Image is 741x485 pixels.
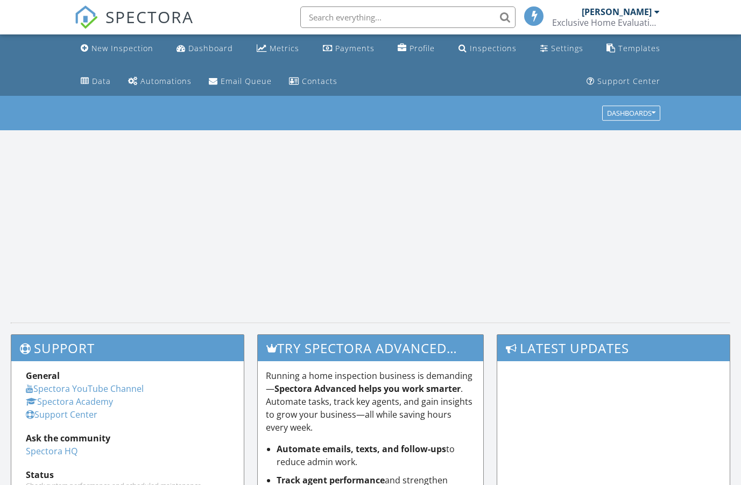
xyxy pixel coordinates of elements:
div: Data [92,76,111,86]
a: Metrics [252,39,304,59]
a: Settings [536,39,588,59]
input: Search everything... [300,6,516,28]
div: [PERSON_NAME] [582,6,652,17]
a: New Inspection [76,39,158,59]
strong: Automate emails, texts, and follow-ups [277,443,446,455]
div: Dashboards [607,110,655,117]
div: Status [26,468,229,481]
div: New Inspection [91,43,153,53]
a: Company Profile [393,39,439,59]
a: Spectora YouTube Channel [26,383,144,395]
a: Spectora Academy [26,396,113,407]
a: Spectora HQ [26,445,77,457]
div: Settings [551,43,583,53]
a: Templates [602,39,665,59]
a: Dashboard [172,39,237,59]
strong: Spectora Advanced helps you work smarter [274,383,461,395]
img: The Best Home Inspection Software - Spectora [74,5,98,29]
a: Support Center [26,409,97,420]
h3: Try spectora advanced [DATE] [258,335,484,361]
a: Data [76,72,115,92]
h3: Latest Updates [497,335,730,361]
div: Profile [410,43,435,53]
div: Contacts [302,76,337,86]
div: Email Queue [221,76,272,86]
a: SPECTORA [74,15,194,37]
div: Payments [335,43,375,53]
a: Payments [319,39,379,59]
a: Contacts [285,72,342,92]
strong: General [26,370,60,382]
a: Inspections [454,39,521,59]
div: Ask the community [26,432,229,445]
div: Templates [618,43,660,53]
div: Exclusive Home Evaluations & Inspections [552,17,660,28]
a: Email Queue [204,72,276,92]
div: Automations [140,76,192,86]
h3: Support [11,335,244,361]
div: Inspections [470,43,517,53]
p: Running a home inspection business is demanding— . Automate tasks, track key agents, and gain ins... [266,369,476,434]
button: Dashboards [602,106,660,121]
div: Metrics [270,43,299,53]
li: to reduce admin work. [277,442,476,468]
a: Automations (Basic) [124,72,196,92]
div: Dashboard [188,43,233,53]
div: Support Center [597,76,660,86]
a: Support Center [582,72,665,92]
span: SPECTORA [105,5,194,28]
